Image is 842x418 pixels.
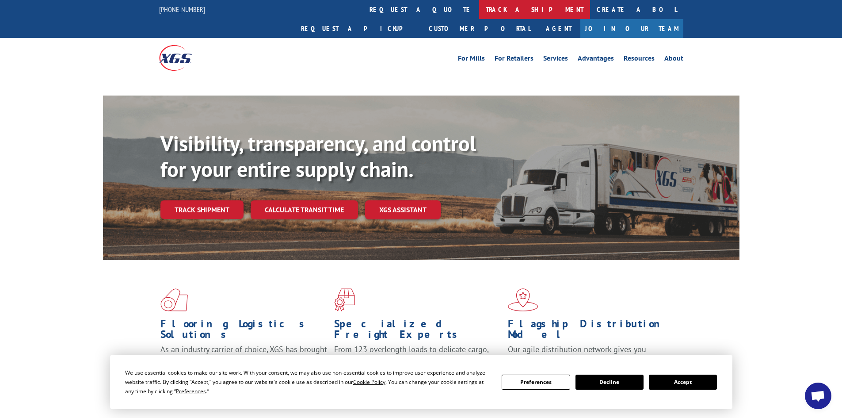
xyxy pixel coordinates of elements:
[125,368,491,396] div: We use essential cookies to make our site work. With your consent, we may also use non-essential ...
[537,19,580,38] a: Agent
[110,355,732,409] div: Cookie Consent Prompt
[624,55,655,65] a: Resources
[508,288,538,311] img: xgs-icon-flagship-distribution-model-red
[543,55,568,65] a: Services
[160,200,244,219] a: Track shipment
[502,375,570,390] button: Preferences
[664,55,683,65] a: About
[159,5,205,14] a: [PHONE_NUMBER]
[575,375,644,390] button: Decline
[160,318,328,344] h1: Flooring Logistics Solutions
[353,378,385,386] span: Cookie Policy
[508,344,671,365] span: Our agile distribution network gives you nationwide inventory management on demand.
[365,200,441,219] a: XGS ASSISTANT
[294,19,422,38] a: Request a pickup
[334,288,355,311] img: xgs-icon-focused-on-flooring-red
[160,130,476,183] b: Visibility, transparency, and control for your entire supply chain.
[580,19,683,38] a: Join Our Team
[422,19,537,38] a: Customer Portal
[251,200,358,219] a: Calculate transit time
[495,55,533,65] a: For Retailers
[334,318,501,344] h1: Specialized Freight Experts
[160,288,188,311] img: xgs-icon-total-supply-chain-intelligence-red
[649,375,717,390] button: Accept
[508,318,675,344] h1: Flagship Distribution Model
[458,55,485,65] a: For Mills
[160,344,327,376] span: As an industry carrier of choice, XGS has brought innovation and dedication to flooring logistics...
[176,387,206,395] span: Preferences
[805,383,831,409] div: Open chat
[578,55,614,65] a: Advantages
[334,344,501,383] p: From 123 overlength loads to delicate cargo, our experienced staff knows the best way to move you...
